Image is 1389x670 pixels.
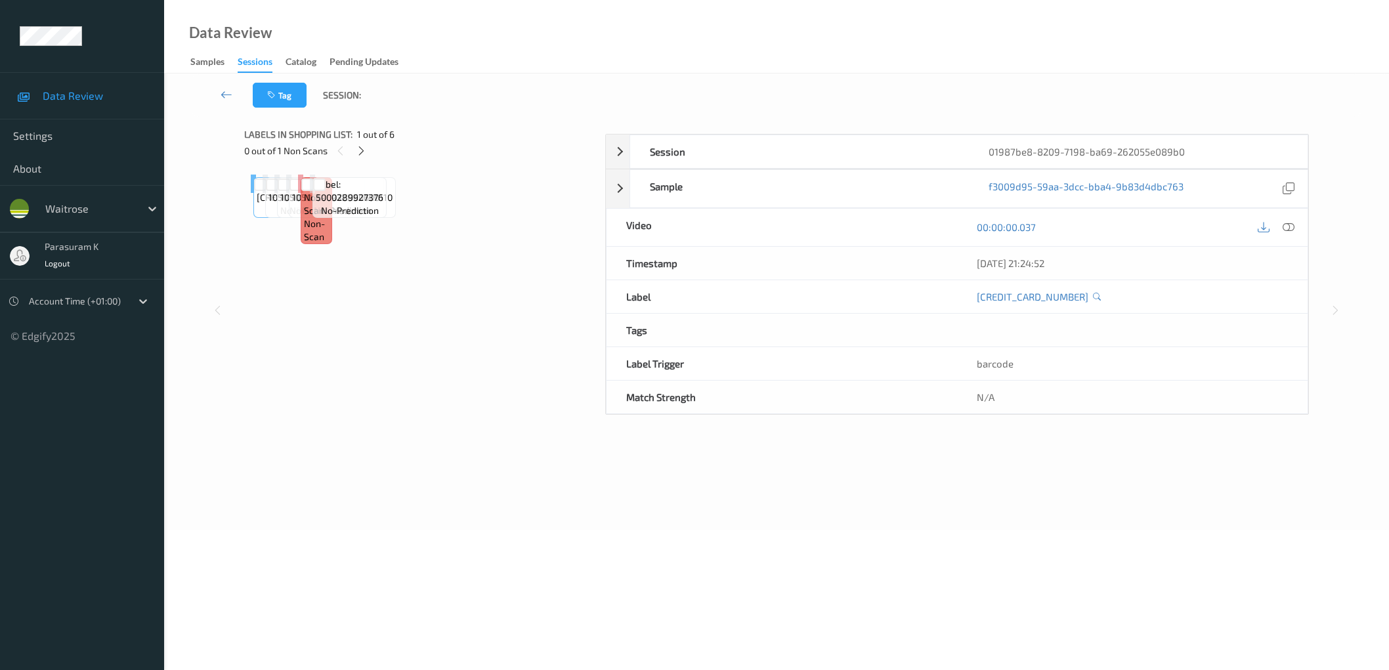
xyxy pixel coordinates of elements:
a: [CREDIT_CARD_NUMBER] [977,290,1088,303]
a: f3009d95-59aa-3dcc-bba4-9b83d4dbc763 [989,180,1184,198]
div: Session [630,135,969,168]
div: Match Strength [607,381,957,413]
div: Catalog [286,55,316,72]
div: Sample [630,170,969,207]
button: Tag [253,83,307,108]
div: Video [607,209,957,246]
div: Label Trigger [607,347,957,380]
div: Label [607,280,957,313]
div: Timestamp [607,247,957,280]
div: [DATE] 21:24:52 [977,257,1288,270]
div: Samples [190,55,224,72]
span: Session: [323,89,361,102]
div: 01987be8-8209-7198-ba69-262055e089b0 [969,135,1308,168]
div: barcode [957,347,1308,380]
span: Labels in shopping list: [244,128,353,141]
div: Session01987be8-8209-7198-ba69-262055e089b0 [606,135,1308,169]
span: non-scan [304,217,329,243]
a: Pending Updates [330,53,412,72]
span: no-prediction [321,204,379,217]
div: Samplef3009d95-59aa-3dcc-bba4-9b83d4dbc763 [606,169,1308,208]
div: Pending Updates [330,55,398,72]
a: Samples [190,53,238,72]
a: 00:00:00.037 [977,220,1036,234]
span: 1 out of 6 [357,128,395,141]
span: Label: 5000289927376 [316,178,383,204]
div: Data Review [189,26,272,39]
div: Tags [607,314,957,346]
a: Sessions [238,53,286,73]
div: 0 out of 1 Non Scans [244,142,596,159]
div: N/A [957,381,1308,413]
a: Catalog [286,53,330,72]
div: Sessions [238,55,272,73]
span: Label: Non-Scan [304,178,329,217]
